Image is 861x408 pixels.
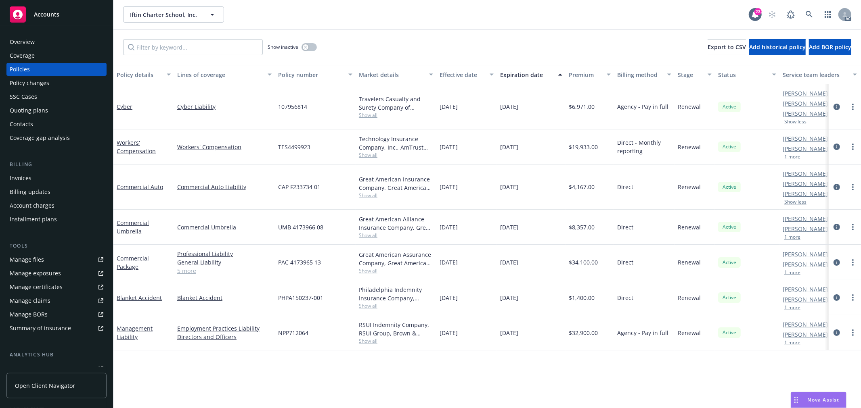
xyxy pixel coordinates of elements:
[6,77,107,90] a: Policy changes
[117,219,149,235] a: Commercial Umbrella
[678,71,703,79] div: Stage
[848,222,858,232] a: more
[783,214,828,223] a: [PERSON_NAME]
[10,131,70,144] div: Coverage gap analysis
[359,112,433,119] span: Show all
[783,134,828,143] a: [PERSON_NAME]
[715,65,779,84] button: Status
[359,285,433,302] div: Philadelphia Indemnity Insurance Company, [GEOGRAPHIC_DATA] Insurance Companies
[617,138,671,155] span: Direct - Monthly reporting
[6,104,107,117] a: Quoting plans
[569,183,595,191] span: $4,167.00
[6,63,107,76] a: Policies
[440,294,458,302] span: [DATE]
[783,330,828,339] a: [PERSON_NAME]
[359,232,433,239] span: Show all
[177,71,263,79] div: Lines of coverage
[678,102,701,111] span: Renewal
[783,99,828,108] a: [PERSON_NAME]
[117,183,163,191] a: Commercial Auto
[783,189,828,198] a: [PERSON_NAME]
[10,267,61,280] div: Manage exposures
[721,183,737,191] span: Active
[784,200,807,204] button: Show less
[356,65,436,84] button: Market details
[783,260,828,269] a: [PERSON_NAME]
[848,293,858,302] a: more
[440,102,458,111] span: [DATE]
[10,294,50,307] div: Manage claims
[783,285,828,294] a: [PERSON_NAME]
[359,250,433,267] div: Great American Assurance Company, Great American Insurance Group
[6,322,107,335] a: Summary of insurance
[791,392,801,408] div: Drag to move
[359,95,433,112] div: Travelers Casualty and Surety Company of America, Travelers Insurance
[820,6,836,23] a: Switch app
[6,172,107,185] a: Invoices
[500,329,518,337] span: [DATE]
[500,71,553,79] div: Expiration date
[783,169,828,178] a: [PERSON_NAME]
[6,281,107,294] a: Manage certificates
[177,258,272,266] a: General Liability
[569,102,595,111] span: $6,971.00
[177,324,272,333] a: Employment Practices Liability
[117,294,162,302] a: Blanket Accident
[809,43,851,51] span: Add BOR policy
[721,259,737,266] span: Active
[6,131,107,144] a: Coverage gap analysis
[6,351,107,359] div: Analytics hub
[749,43,806,51] span: Add historical policy
[177,223,272,231] a: Commercial Umbrella
[569,223,595,231] span: $8,357.00
[10,104,48,117] div: Quoting plans
[359,152,433,158] span: Show all
[6,35,107,48] a: Overview
[6,213,107,226] a: Installment plans
[783,89,828,98] a: [PERSON_NAME]
[278,329,308,337] span: NPP712064
[808,396,840,403] span: Nova Assist
[10,90,37,103] div: SSC Cases
[359,71,424,79] div: Market details
[675,65,715,84] button: Stage
[278,143,310,151] span: TES4499923
[832,328,842,337] a: circleInformation
[130,10,200,19] span: Iftin Charter School, Inc.
[113,65,174,84] button: Policy details
[278,102,307,111] span: 107956814
[721,103,737,110] span: Active
[117,325,153,341] a: Management Liability
[569,143,598,151] span: $19,933.00
[6,49,107,62] a: Coverage
[832,258,842,267] a: circleInformation
[6,242,107,250] div: Tools
[784,305,800,310] button: 1 more
[10,172,31,185] div: Invoices
[784,119,807,124] button: Show less
[10,49,35,62] div: Coverage
[117,71,162,79] div: Policy details
[10,185,50,198] div: Billing updates
[783,71,848,79] div: Service team leaders
[177,102,272,111] a: Cyber Liability
[569,294,595,302] span: $1,400.00
[359,135,433,152] div: Technology Insurance Company, Inc., AmTrust Financial Services
[177,143,272,151] a: Workers' Compensation
[6,118,107,131] a: Contacts
[6,199,107,212] a: Account charges
[117,254,149,271] a: Commercial Package
[6,185,107,198] a: Billing updates
[6,267,107,280] a: Manage exposures
[10,77,49,90] div: Policy changes
[832,222,842,232] a: circleInformation
[500,183,518,191] span: [DATE]
[440,183,458,191] span: [DATE]
[779,65,860,84] button: Service team leaders
[783,225,828,233] a: [PERSON_NAME]
[783,320,828,329] a: [PERSON_NAME]
[10,362,77,375] div: Loss summary generator
[177,333,272,341] a: Directors and Officers
[34,11,59,18] span: Accounts
[359,267,433,274] span: Show all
